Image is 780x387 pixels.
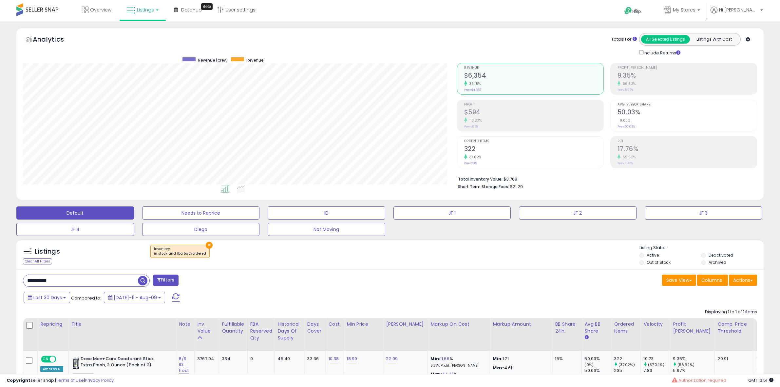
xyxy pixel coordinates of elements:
button: Last 30 Days [24,292,70,303]
div: 322 [614,356,640,362]
span: My Stores [673,7,695,13]
div: 235 [614,368,640,374]
p: 4.61 [493,365,547,371]
div: 15% [555,356,577,362]
button: JF 4 [16,223,134,236]
span: Revenue [246,57,263,63]
a: 11.66 [440,356,449,362]
h2: 9.35% [618,72,757,81]
img: 41OMONyhdlL._SL40_.jpg [73,356,79,369]
button: Columns [697,275,728,286]
button: Needs to Reprice [142,206,260,220]
div: seller snap | | [7,377,114,384]
small: Prev: 11.42% [618,161,633,165]
div: Comp. Price Threshold [717,321,751,335]
span: Listings [137,7,154,13]
div: Fulfillable Quantity [222,321,244,335]
strong: Max: [493,365,504,371]
b: Dove Men+Care Deodorant Stick, Extra Fresh, 3 Ounce (Pack of 3) [81,356,160,370]
p: 6.37% Profit [PERSON_NAME] [430,363,485,368]
a: Help [619,2,654,21]
div: % [430,371,485,383]
span: Profit [PERSON_NAME] [618,66,757,70]
div: % [430,356,485,368]
span: Help [632,9,641,14]
span: Last 30 Days [33,294,62,301]
h2: $6,354 [464,72,603,81]
span: Inventory : [154,246,206,256]
small: Avg BB Share. [584,335,588,340]
div: BB Share 24h. [555,321,579,335]
div: 45.40 [277,356,299,362]
span: [DATE]-11 - Aug-09 [114,294,157,301]
small: 36.15% [467,81,481,86]
div: Avg BB Share [584,321,608,335]
strong: Min: [493,356,503,362]
span: H.INV.2 [73,373,93,381]
div: Clear All Filters [23,258,52,264]
div: 10.73 [643,356,670,362]
li: $3,768 [458,175,752,183]
button: JF 1 [393,206,511,220]
div: Ordered Items [614,321,638,335]
small: 37.02% [467,155,482,160]
h2: 322 [464,145,603,154]
b: Min: [430,356,440,362]
div: Cost [329,321,341,328]
label: Active [647,252,659,258]
span: Revenue (prev) [198,57,228,63]
button: JF 2 [519,206,637,220]
div: Repricing [40,321,66,328]
label: Archived [709,260,726,265]
h5: Analytics [33,35,77,46]
span: OFF [55,357,66,362]
div: Totals For [611,36,637,43]
button: Actions [729,275,757,286]
div: Velocity [643,321,667,328]
h5: Listings [35,247,60,256]
a: Privacy Policy [85,377,114,383]
span: 2025-09-9 13:51 GMT [748,377,773,383]
small: Prev: 5.97% [618,88,633,92]
small: Prev: 50.03% [618,125,635,128]
div: 334 [222,356,242,362]
small: Prev: 235 [464,161,477,165]
span: Hi [PERSON_NAME] [719,7,758,13]
button: JF 3 [645,206,762,220]
div: Days Cover [307,321,323,335]
p: 1.21 [493,356,547,362]
div: in stock and fba backordered [154,251,206,256]
div: 33.36 [307,356,320,362]
span: ON [42,357,50,362]
div: Title [71,321,173,328]
h2: $594 [464,108,603,117]
div: [PERSON_NAME] [386,321,425,328]
small: 113.23% [467,118,482,123]
small: (0%) [584,362,594,367]
div: 20.91 [717,356,749,362]
div: FBA Reserved Qty [250,321,272,341]
a: 8/9 ID: hodl [179,356,189,374]
a: 22.99 [386,356,398,362]
span: $21.29 [510,184,523,190]
button: [DATE]-11 - Aug-09 [104,292,165,303]
b: Short Term Storage Fees: [458,184,509,189]
div: Amazon AI [40,366,63,372]
span: Columns [701,277,722,283]
a: 18.99 [347,356,357,362]
label: Deactivated [709,252,733,258]
th: The percentage added to the cost of goods (COGS) that forms the calculator for Min & Max prices. [428,318,490,351]
div: Note [179,321,192,328]
p: Listing States: [639,245,764,251]
small: 0.00% [618,118,631,123]
a: 10.38 [329,356,339,362]
i: Get Help [624,7,632,15]
div: Markup Amount [493,321,549,328]
small: 55.52% [620,155,636,160]
small: Prev: $278 [464,125,478,128]
div: 9.35% [673,356,714,362]
b: Max: [430,371,442,377]
small: (56.62%) [677,362,694,367]
button: Default [16,206,134,220]
div: Include Returns [634,49,688,56]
